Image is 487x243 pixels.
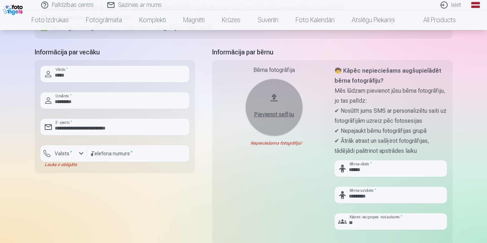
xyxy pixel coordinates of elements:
button: Pievienot selfiju [245,79,303,136]
a: Krūzes [213,10,249,30]
a: All products [403,10,464,30]
div: Nepieciešama fotogrāfija! [218,140,330,146]
p: ✔ Nepajaukt bērnu fotogrāfijas grupā [335,126,447,136]
div: Lauks ir obligāts [40,162,87,167]
h5: Informācija par bērnu [212,47,453,57]
a: Magnēti [175,10,213,30]
a: Komplekti [131,10,175,30]
button: Valsts* [40,145,87,162]
a: Atslēgu piekariņi [343,10,403,30]
p: Mēs lūdzam pievienot jūsu bērna fotogrāfiju, jo tas palīdz: [335,86,447,106]
img: /fa1 [3,3,25,15]
strong: 🧒 Kāpēc nepieciešams augšupielādēt bērna fotogrāfiju? [335,67,441,84]
p: ✔ Ātrāk atrast un sašķirot fotogrāfijas, tādējādi paātrinot apstrādes laiku [335,136,447,156]
a: Foto izdrukas [23,10,77,30]
h5: Informācija par vecāku [35,47,195,57]
div: Pievienot selfiju [253,110,296,119]
a: Foto kalendāri [287,10,343,30]
a: Fotogrāmata [77,10,131,30]
div: Bērna fotogrāfija [218,66,330,74]
p: ✔ Nosūtīt jums SMS ar personalizētu saiti uz fotogrāfijām uzreiz pēc fotosesijas [335,106,447,126]
a: Suvenīri [249,10,287,30]
label: Valsts [52,150,75,157]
